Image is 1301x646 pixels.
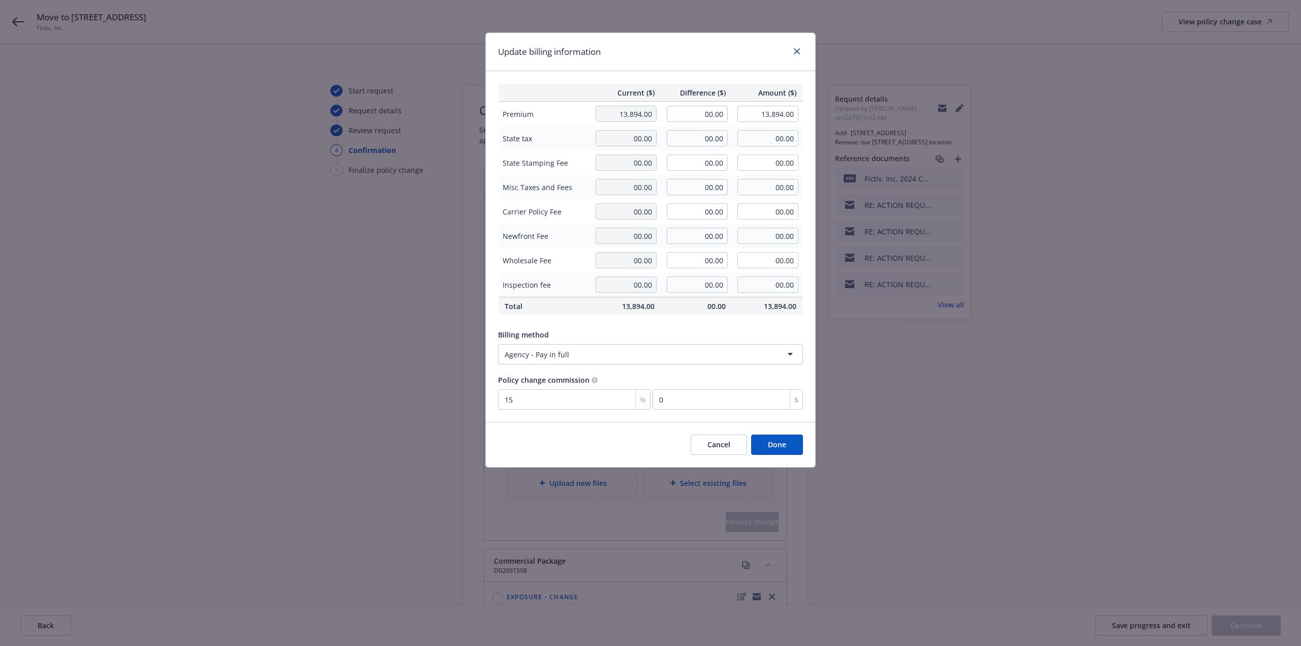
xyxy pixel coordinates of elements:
span: Inspection fee [503,280,585,290]
span: Policy change commission [498,375,590,385]
button: Done [751,435,803,455]
span: 00.00 [667,301,726,312]
span: 13,894.00 [596,301,655,312]
span: Billing method [498,330,549,340]
span: % [640,394,646,405]
span: State Stamping Fee [503,158,585,168]
span: Premium [503,109,585,119]
span: $ [794,394,798,405]
span: State tax [503,133,585,144]
span: Difference ($) [667,87,726,98]
h1: Update billing information [498,45,601,58]
span: Current ($) [596,87,655,98]
span: Misc Taxes and Fees [503,182,585,193]
span: Newfront Fee [503,231,585,241]
a: close [791,45,803,57]
span: Total [505,301,583,312]
span: Wholesale Fee [503,255,585,266]
span: 13,894.00 [738,301,797,312]
button: Cancel [691,435,747,455]
span: Carrier Policy Fee [503,206,585,217]
span: Amount ($) [738,87,797,98]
